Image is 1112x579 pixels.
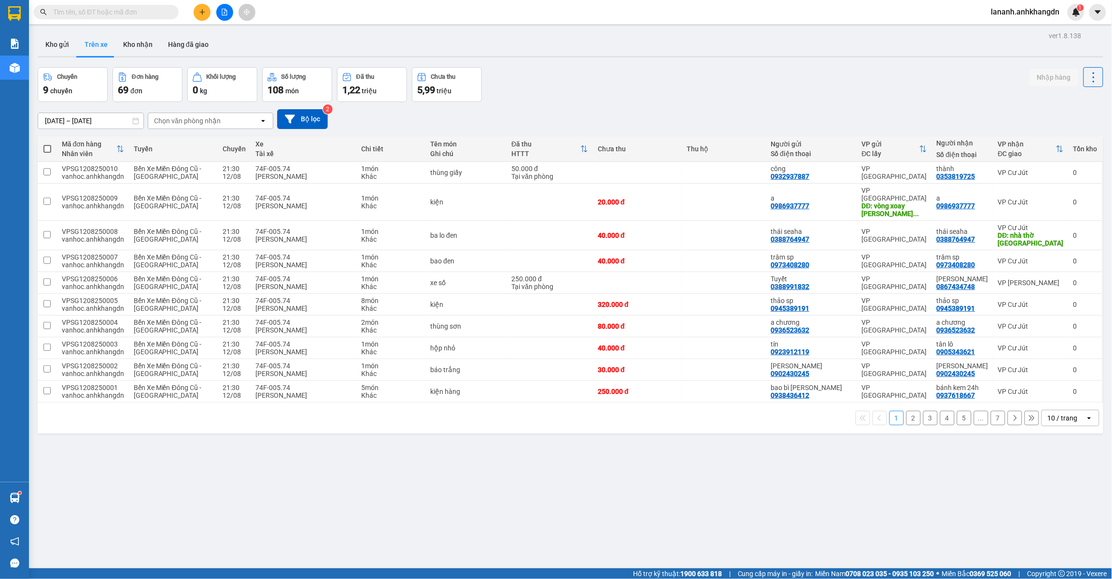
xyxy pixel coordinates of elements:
span: Bến Xe Miền Đông Cũ - [GEOGRAPHIC_DATA] [134,228,201,243]
span: ... [914,210,919,217]
div: Tài xế [255,150,352,158]
div: VP [GEOGRAPHIC_DATA] [862,165,927,180]
button: Bộ lọc [277,109,328,129]
span: message [10,559,19,568]
div: 74F-005.74 [255,297,352,304]
div: Chưa thu [598,145,677,153]
div: [PERSON_NAME] [255,283,352,290]
div: VP [GEOGRAPHIC_DATA] [862,275,927,290]
div: VPSG1208250003 [62,340,124,348]
div: DĐ: nhà thờ phúc bình qlo14 [998,232,1064,247]
strong: 0708 023 035 - 0935 103 250 [846,570,934,578]
button: caret-down [1089,4,1106,21]
div: 30.000 đ [598,366,677,374]
div: Người nhận [937,139,988,147]
div: tân lô [937,340,988,348]
th: Toggle SortBy [857,136,932,162]
div: VP gửi [862,140,919,148]
span: file-add [221,9,228,15]
span: caret-down [1094,8,1102,16]
button: 3 [923,411,938,425]
div: 0973408280 [937,261,975,269]
img: icon-new-feature [1072,8,1081,16]
div: VPSG1208250008 [62,228,124,235]
div: Tồn kho [1073,145,1098,153]
div: VPSG1208250005 [62,297,124,304]
div: 12/08 [223,283,246,290]
div: VP Cư Jút [998,198,1064,206]
span: chuyến [50,87,72,95]
div: 12/08 [223,370,246,377]
div: [PERSON_NAME] [255,235,352,243]
div: Khác [362,173,421,180]
div: 12/08 [223,348,246,356]
div: Người gửi [771,140,852,148]
div: [PERSON_NAME] [255,326,352,334]
span: lananh.anhkhangdn [984,6,1068,18]
div: thảo sp [937,297,988,304]
div: Khối lượng [207,73,236,80]
th: Toggle SortBy [993,136,1069,162]
div: 0 [1073,232,1098,239]
div: 12/08 [223,235,246,243]
div: 12/08 [223,326,246,334]
div: Đã thu [511,140,580,148]
div: kiện hàng [430,388,502,395]
sup: 1 [1077,4,1084,11]
div: Tại văn phòng [511,173,588,180]
span: notification [10,537,19,546]
div: 12/08 [223,173,246,180]
span: | [1019,568,1020,579]
div: vanhoc.anhkhangdn [62,283,124,290]
div: công [771,165,852,173]
div: Khác [362,283,421,290]
span: triệu [362,87,377,95]
span: 1 [1079,4,1082,11]
span: Miền Bắc [942,568,1012,579]
input: Tìm tên, số ĐT hoặc mã đơn [53,7,167,17]
div: Mã đơn hàng [62,140,116,148]
span: 1,22 [342,84,360,96]
div: 0 [1073,344,1098,352]
span: Bến Xe Miền Đông Cũ - [GEOGRAPHIC_DATA] [134,318,201,334]
button: Đã thu1,22 triệu [337,67,407,102]
div: VP [GEOGRAPHIC_DATA] [862,384,927,399]
div: ba lo đen [430,232,502,239]
div: Khác [362,348,421,356]
button: Chưa thu5,99 triệu [412,67,482,102]
div: 74F-005.74 [255,275,352,283]
div: xe số [430,279,502,287]
div: Số điện thoại [771,150,852,158]
img: solution-icon [10,39,20,49]
div: Khác [362,261,421,269]
div: 74F-005.74 [255,228,352,235]
div: VP [GEOGRAPHIC_DATA] [862,340,927,356]
span: Bến Xe Miền Đông Cũ - [GEOGRAPHIC_DATA] [134,297,201,312]
div: a chương [771,318,852,326]
div: 21:30 [223,297,246,304]
div: VP Cư Jút [998,301,1064,308]
div: 250.000 đ [598,388,677,395]
button: 1 [889,411,904,425]
div: 0905343621 [937,348,975,356]
div: Khác [362,235,421,243]
div: VP Cư Jút [998,366,1064,374]
div: vanhoc.anhkhangdn [62,235,124,243]
span: question-circle [10,515,19,524]
button: 5 [957,411,971,425]
div: bánh kem 24h [937,384,988,391]
div: bùi đạt [937,275,988,283]
div: 0 [1073,169,1098,176]
div: 0938436412 [771,391,809,399]
div: VP [GEOGRAPHIC_DATA] [862,362,927,377]
div: hộp nhỏ [430,344,502,352]
div: vanhoc.anhkhangdn [62,173,124,180]
div: Ghi chú [430,150,502,158]
div: 74F-005.74 [255,384,352,391]
span: Bến Xe Miền Đông Cũ - [GEOGRAPHIC_DATA] [134,165,201,180]
div: 0 [1073,279,1098,287]
div: 0937618667 [937,391,975,399]
div: 12/08 [223,304,246,312]
div: 40.000 đ [598,344,677,352]
div: Thu hộ [687,145,761,153]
